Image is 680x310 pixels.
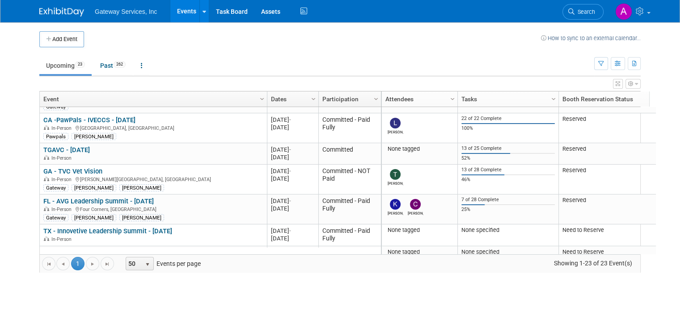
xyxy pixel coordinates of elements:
div: Four Corners, [GEOGRAPHIC_DATA] [43,205,263,213]
div: [DATE] [271,153,314,161]
div: [GEOGRAPHIC_DATA], [GEOGRAPHIC_DATA] [43,124,263,132]
div: [DATE] [271,235,314,242]
div: [DATE] [271,116,314,124]
div: Gateway [43,184,68,191]
td: Committed [318,143,381,165]
div: Gateway [43,214,68,221]
span: Column Settings [258,95,266,103]
span: - [289,116,291,123]
div: [PERSON_NAME] [119,184,164,191]
a: GA - TVC Vet Vision [43,167,102,175]
span: - [289,146,291,153]
span: 23 [75,61,85,68]
span: Events per page [114,257,210,270]
a: FL - AVG Leadership Summit - [DATE] [43,197,154,205]
a: Dates [271,91,313,107]
td: Committed - NOT Paid [318,246,381,268]
a: Column Settings [258,91,267,105]
span: Column Settings [372,95,380,103]
span: - [289,227,291,234]
span: Go to the last page [104,260,111,268]
td: Committed - Paid Fully [318,113,381,143]
div: [PERSON_NAME] [72,184,116,191]
div: [DATE] [271,175,314,182]
a: Go to the last page [101,257,114,270]
div: 22 of 22 Complete [461,116,555,122]
a: CA -PawPals - IVECCS - [DATE] [43,116,135,124]
div: Keith Ducharme [388,210,403,215]
span: Gateway Services, Inc [95,8,157,15]
img: ExhibitDay [39,8,84,17]
td: Committed - Paid Fully [318,194,381,224]
div: [DATE] [271,124,314,131]
div: 52% [461,155,555,161]
div: [PERSON_NAME][GEOGRAPHIC_DATA], [GEOGRAPHIC_DATA] [43,175,263,183]
a: Past262 [93,57,132,74]
img: In-Person Event [44,155,49,160]
a: Search [562,4,604,20]
img: In-Person Event [44,236,49,241]
a: Upcoming23 [39,57,92,74]
span: Go to the first page [45,260,52,268]
div: Pawpals [43,133,68,140]
div: None specified [461,227,555,234]
img: Keith Ducharme [390,199,401,210]
div: None tagged [385,145,454,153]
td: Committed - NOT Paid [318,165,381,194]
img: Leah Mockridge [390,118,401,128]
img: In-Person Event [44,207,49,211]
a: Go to the first page [42,257,55,270]
div: 7 of 28 Complete [461,197,555,203]
a: How to sync to an external calendar... [541,35,641,41]
a: Go to the previous page [56,257,70,270]
span: 262 [114,61,126,68]
div: [DATE] [271,197,314,205]
div: [DATE] [271,167,314,175]
div: [PERSON_NAME] [72,133,116,140]
button: Add Event [39,31,84,47]
a: Tasks [461,91,553,107]
span: - [289,168,291,174]
div: Leah Mockridge [388,128,403,134]
span: In-Person [51,125,74,131]
a: TGAVC - [DATE] [43,146,90,154]
a: Column Settings [549,91,559,105]
div: 13 of 28 Complete [461,167,555,173]
div: [PERSON_NAME] [119,214,164,221]
a: TX - Innovetive Leadership Summit - [DATE] [43,227,172,235]
span: In-Person [51,236,74,242]
a: Go to the next page [86,257,99,270]
span: Column Settings [449,95,456,103]
a: Attendees [385,91,452,107]
div: [PERSON_NAME] [72,214,116,221]
div: [DATE] [271,227,314,235]
span: Search [574,8,595,15]
div: Gateway [43,103,68,110]
span: Showing 1-23 of 23 Event(s) [545,257,640,269]
a: Participation [322,91,375,107]
span: In-Person [51,155,74,161]
div: None tagged [385,227,454,234]
div: [DATE] [271,205,314,212]
div: None tagged [385,248,454,256]
div: 13 of 25 Complete [461,145,555,152]
div: Catherine Nolfo [408,210,423,215]
div: None specified [461,248,555,256]
span: Go to the next page [89,260,96,268]
span: 50 [126,257,141,270]
span: Column Settings [550,95,557,103]
span: 1 [71,257,84,270]
div: Tyler Shugart [388,180,403,186]
a: Column Settings [372,91,381,105]
div: 46% [461,177,555,183]
img: Catherine Nolfo [410,199,421,210]
img: Alyson Evans [615,3,632,20]
td: Committed - Paid Fully [318,224,381,246]
a: Column Settings [448,91,458,105]
span: In-Person [51,177,74,182]
span: In-Person [51,207,74,212]
div: [DATE] [271,146,314,153]
div: 100% [461,125,555,132]
img: Tyler Shugart [390,169,401,180]
span: select [144,261,151,268]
